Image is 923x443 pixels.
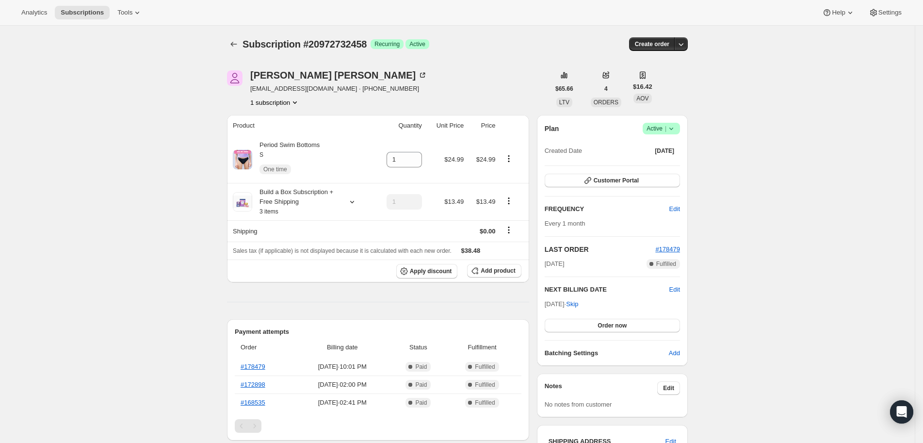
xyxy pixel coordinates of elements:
span: $16.42 [633,82,652,92]
div: Open Intercom Messenger [890,400,913,424]
span: Edit [663,384,674,392]
span: | [665,125,666,132]
span: Status [394,343,443,352]
div: Period Swim Bottoms [252,140,320,179]
button: Edit [657,381,680,395]
button: Product actions [250,98,300,107]
button: #178479 [655,245,680,254]
th: Order [235,337,294,358]
th: Unit Price [425,115,467,136]
span: Paid [415,363,427,371]
span: 4 [604,85,608,93]
span: $13.49 [476,198,496,205]
span: Order now [598,322,627,329]
th: Product [227,115,373,136]
button: Skip [560,296,584,312]
span: $65.66 [555,85,573,93]
button: Add product [467,264,521,278]
button: Edit [669,285,680,295]
button: Edit [664,201,686,217]
span: [DATE] [545,259,565,269]
button: Help [816,6,860,19]
span: Fulfilled [475,363,495,371]
h6: Batching Settings [545,348,669,358]
span: ORDERS [594,99,618,106]
span: Analytics [21,9,47,16]
button: $65.66 [550,82,579,96]
span: AOV [636,95,648,102]
span: Every 1 month [545,220,585,227]
button: Customer Portal [545,174,680,187]
span: $24.99 [476,156,496,163]
small: S [259,151,263,158]
a: #168535 [241,399,265,406]
span: Edit [669,204,680,214]
span: No notes from customer [545,401,612,408]
span: Subscription #20972732458 [243,39,367,49]
span: Add product [481,267,515,275]
div: [PERSON_NAME] [PERSON_NAME] [250,70,427,80]
span: Billing date [297,343,388,352]
span: Help [832,9,845,16]
a: #172898 [241,381,265,388]
span: Subscriptions [61,9,104,16]
span: Active [409,40,425,48]
span: $0.00 [480,228,496,235]
small: 3 items [259,208,278,215]
button: 4 [599,82,614,96]
span: Tools [117,9,132,16]
span: Abigail Hagan [227,70,243,86]
th: Shipping [227,220,373,242]
h2: Plan [545,124,559,133]
span: Paid [415,399,427,407]
div: Build a Box Subscription + Free Shipping [252,187,340,216]
button: [DATE] [649,144,680,158]
span: Add [669,348,680,358]
span: Sales tax (if applicable) is not displayed because it is calculated with each new order. [233,247,452,254]
span: $38.48 [461,247,481,254]
span: Fulfillment [449,343,515,352]
span: Skip [566,299,578,309]
span: Fulfilled [475,381,495,389]
button: Subscriptions [227,37,241,51]
th: Quantity [373,115,425,136]
button: Settings [863,6,907,19]
span: [DATE] · 02:41 PM [297,398,388,408]
button: Product actions [501,153,517,164]
span: $13.49 [444,198,464,205]
span: Active [647,124,676,133]
span: Apply discount [410,267,452,275]
span: [EMAIL_ADDRESS][DOMAIN_NAME] · [PHONE_NUMBER] [250,84,427,94]
h2: NEXT BILLING DATE [545,285,669,295]
button: Create order [629,37,675,51]
span: Fulfilled [475,399,495,407]
h3: Notes [545,381,658,395]
span: Recurring [374,40,400,48]
th: Price [467,115,498,136]
button: Order now [545,319,680,332]
span: Fulfilled [656,260,676,268]
a: #178479 [241,363,265,370]
button: Subscriptions [55,6,110,19]
span: Paid [415,381,427,389]
span: Create order [635,40,669,48]
span: Customer Portal [594,177,639,184]
span: [DATE] · 02:00 PM [297,380,388,390]
button: Apply discount [396,264,458,279]
a: #178479 [655,246,680,253]
span: Settings [878,9,902,16]
span: Created Date [545,146,582,156]
span: LTV [559,99,569,106]
img: product img [233,150,252,169]
h2: Payment attempts [235,327,521,337]
h2: FREQUENCY [545,204,669,214]
button: Tools [112,6,148,19]
button: Product actions [501,196,517,206]
span: [DATE] · 10:01 PM [297,362,388,372]
span: $24.99 [444,156,464,163]
h2: LAST ORDER [545,245,656,254]
button: Shipping actions [501,225,517,235]
span: [DATE] [655,147,674,155]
